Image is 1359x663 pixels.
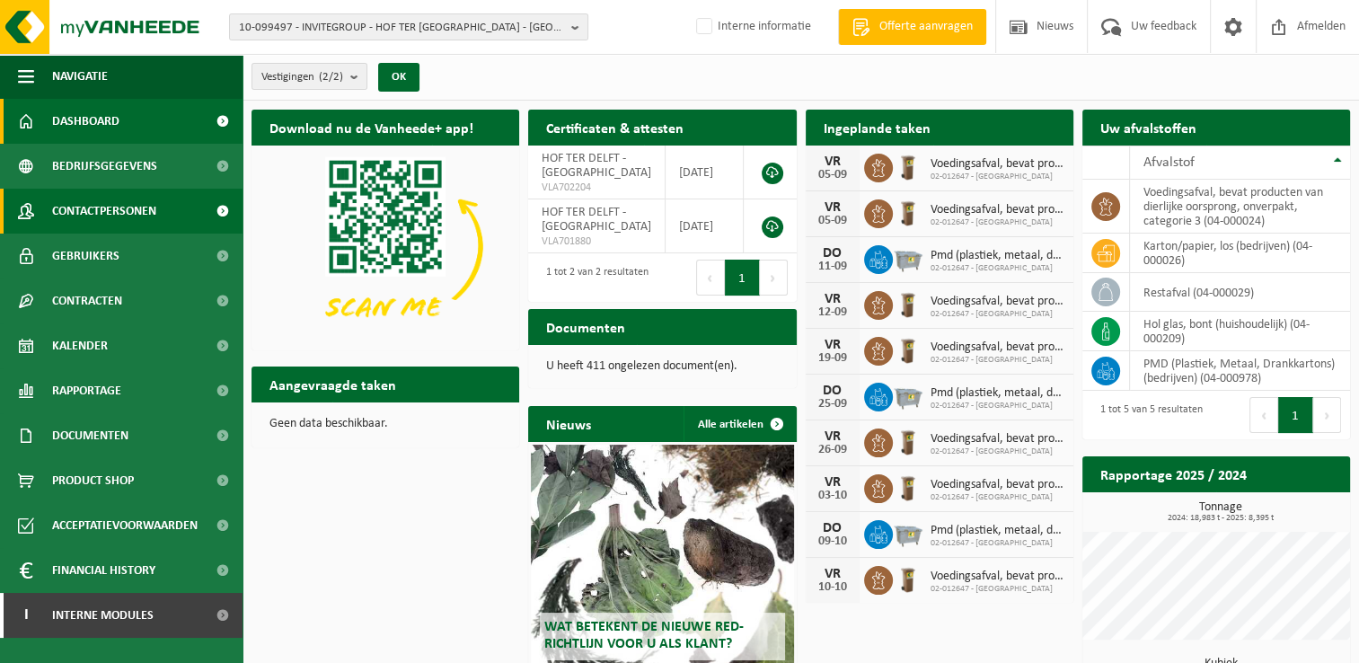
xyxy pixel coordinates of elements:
[838,9,986,45] a: Offerte aanvragen
[542,234,651,249] span: VLA701880
[666,146,743,199] td: [DATE]
[815,490,851,502] div: 03-10
[815,581,851,594] div: 10-10
[931,538,1064,549] span: 02-012647 - [GEOGRAPHIC_DATA]
[815,155,851,169] div: VR
[931,172,1064,182] span: 02-012647 - [GEOGRAPHIC_DATA]
[52,234,119,278] span: Gebruikers
[815,306,851,319] div: 12-09
[528,406,609,441] h2: Nieuws
[931,446,1064,457] span: 02-012647 - [GEOGRAPHIC_DATA]
[544,620,744,651] span: Wat betekent de nieuwe RED-richtlijn voor u als klant?
[693,13,811,40] label: Interne informatie
[378,63,419,92] button: OK
[893,334,923,365] img: WB-0140-HPE-BN-01
[815,200,851,215] div: VR
[931,263,1064,274] span: 02-012647 - [GEOGRAPHIC_DATA]
[815,444,851,456] div: 26-09
[1216,491,1348,527] a: Bekijk rapportage
[931,340,1064,355] span: Voedingsafval, bevat producten van dierlijke oorsprong, onverpakt, categorie 3
[815,475,851,490] div: VR
[931,217,1064,228] span: 02-012647 - [GEOGRAPHIC_DATA]
[1091,514,1350,523] span: 2024: 18,983 t - 2025: 8,395 t
[18,593,34,638] span: I
[931,309,1064,320] span: 02-012647 - [GEOGRAPHIC_DATA]
[319,71,343,83] count: (2/2)
[1091,395,1203,435] div: 1 tot 5 van 5 resultaten
[1143,155,1195,170] span: Afvalstof
[1130,312,1350,351] td: hol glas, bont (huishoudelijk) (04-000209)
[931,584,1064,595] span: 02-012647 - [GEOGRAPHIC_DATA]
[1130,234,1350,273] td: karton/papier, los (bedrijven) (04-000026)
[875,18,977,36] span: Offerte aanvragen
[931,157,1064,172] span: Voedingsafval, bevat producten van dierlijke oorsprong, onverpakt, categorie 3
[52,189,156,234] span: Contactpersonen
[893,472,923,502] img: WB-0140-HPE-BN-01
[52,503,198,548] span: Acceptatievoorwaarden
[1091,501,1350,523] h3: Tonnage
[893,288,923,319] img: WB-0140-HPE-BN-01
[1130,351,1350,391] td: PMD (Plastiek, Metaal, Drankkartons) (bedrijven) (04-000978)
[815,567,851,581] div: VR
[542,152,651,180] span: HOF TER DELFT - [GEOGRAPHIC_DATA]
[815,352,851,365] div: 19-09
[528,110,702,145] h2: Certificaten & attesten
[546,360,778,373] p: U heeft 411 ongelezen document(en).
[1249,397,1278,433] button: Previous
[542,181,651,195] span: VLA702204
[931,295,1064,309] span: Voedingsafval, bevat producten van dierlijke oorsprong, onverpakt, categorie 3
[815,292,851,306] div: VR
[931,401,1064,411] span: 02-012647 - [GEOGRAPHIC_DATA]
[815,521,851,535] div: DO
[52,368,121,413] span: Rapportage
[815,535,851,548] div: 09-10
[229,13,588,40] button: 10-099497 - INVITEGROUP - HOF TER [GEOGRAPHIC_DATA] - [GEOGRAPHIC_DATA]
[893,426,923,456] img: WB-0140-HPE-BN-01
[52,323,108,368] span: Kalender
[52,278,122,323] span: Contracten
[696,260,725,296] button: Previous
[893,563,923,594] img: WB-0140-HPE-BN-01
[815,384,851,398] div: DO
[815,246,851,261] div: DO
[52,144,157,189] span: Bedrijfsgegevens
[528,309,643,344] h2: Documenten
[815,169,851,181] div: 05-09
[815,261,851,273] div: 11-09
[815,215,851,227] div: 05-09
[893,243,923,273] img: WB-2500-GAL-GY-01
[252,110,491,145] h2: Download nu de Vanheede+ app!
[931,386,1064,401] span: Pmd (plastiek, metaal, drankkartons) (bedrijven)
[542,206,651,234] span: HOF TER DELFT - [GEOGRAPHIC_DATA]
[815,338,851,352] div: VR
[806,110,949,145] h2: Ingeplande taken
[666,199,743,253] td: [DATE]
[931,249,1064,263] span: Pmd (plastiek, metaal, drankkartons) (bedrijven)
[893,380,923,411] img: WB-2500-GAL-GY-01
[893,517,923,548] img: WB-2500-GAL-GY-01
[537,258,649,297] div: 1 tot 2 van 2 resultaten
[52,548,155,593] span: Financial History
[1313,397,1341,433] button: Next
[269,418,501,430] p: Geen data beschikbaar.
[815,429,851,444] div: VR
[893,197,923,227] img: WB-0140-HPE-BN-01
[815,398,851,411] div: 25-09
[52,54,108,99] span: Navigatie
[52,593,154,638] span: Interne modules
[1130,273,1350,312] td: restafval (04-000029)
[252,367,414,402] h2: Aangevraagde taken
[52,99,119,144] span: Dashboard
[1082,456,1265,491] h2: Rapportage 2025 / 2024
[1130,180,1350,234] td: voedingsafval, bevat producten van dierlijke oorsprong, onverpakt, categorie 3 (04-000024)
[760,260,788,296] button: Next
[252,146,519,347] img: Download de VHEPlus App
[931,478,1064,492] span: Voedingsafval, bevat producten van dierlijke oorsprong, onverpakt, categorie 3
[684,406,795,442] a: Alle artikelen
[252,63,367,90] button: Vestigingen(2/2)
[893,151,923,181] img: WB-0140-HPE-BN-01
[931,355,1064,366] span: 02-012647 - [GEOGRAPHIC_DATA]
[1278,397,1313,433] button: 1
[239,14,564,41] span: 10-099497 - INVITEGROUP - HOF TER [GEOGRAPHIC_DATA] - [GEOGRAPHIC_DATA]
[931,432,1064,446] span: Voedingsafval, bevat producten van dierlijke oorsprong, onverpakt, categorie 3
